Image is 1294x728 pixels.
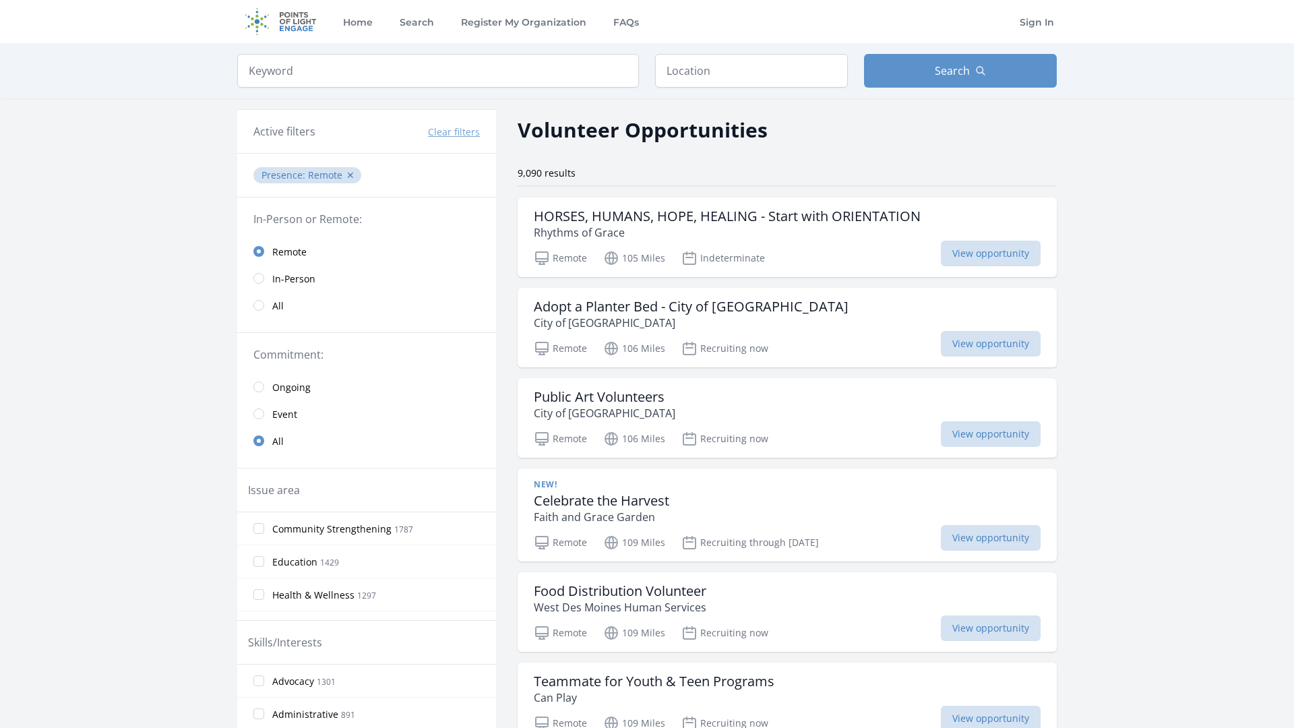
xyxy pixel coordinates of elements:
[518,198,1057,277] a: HORSES, HUMANS, HOPE, HEALING - Start with ORIENTATION Rhythms of Grace Remote 105 Miles Indeterm...
[941,241,1041,266] span: View opportunity
[603,535,665,551] p: 109 Miles
[317,676,336,688] span: 1301
[681,340,768,357] p: Recruiting now
[346,169,355,182] button: ✕
[357,590,376,601] span: 1297
[394,524,413,535] span: 1787
[272,408,297,421] span: Event
[248,634,322,650] legend: Skills/Interests
[534,509,669,525] p: Faith and Grace Garden
[681,625,768,641] p: Recruiting now
[261,169,308,181] span: Presence :
[534,224,921,241] p: Rhythms of Grace
[253,123,315,140] h3: Active filters
[534,535,587,551] p: Remote
[272,272,315,286] span: In-Person
[534,479,557,490] span: New!
[534,389,675,405] h3: Public Art Volunteers
[518,468,1057,562] a: New! Celebrate the Harvest Faith and Grace Garden Remote 109 Miles Recruiting through [DATE] View...
[253,556,264,567] input: Education 1429
[341,709,355,721] span: 891
[534,208,921,224] h3: HORSES, HUMANS, HOPE, HEALING - Start with ORIENTATION
[681,431,768,447] p: Recruiting now
[534,583,706,599] h3: Food Distribution Volunteer
[534,431,587,447] p: Remote
[237,427,496,454] a: All
[534,493,669,509] h3: Celebrate the Harvest
[603,625,665,641] p: 109 Miles
[681,250,765,266] p: Indeterminate
[253,211,480,227] legend: In-Person or Remote:
[534,599,706,615] p: West Des Moines Human Services
[237,373,496,400] a: Ongoing
[272,675,314,688] span: Advocacy
[534,690,774,706] p: Can Play
[272,299,284,313] span: All
[237,292,496,319] a: All
[253,589,264,600] input: Health & Wellness 1297
[518,572,1057,652] a: Food Distribution Volunteer West Des Moines Human Services Remote 109 Miles Recruiting now View o...
[237,238,496,265] a: Remote
[253,523,264,534] input: Community Strengthening 1787
[272,435,284,448] span: All
[518,166,576,179] span: 9,090 results
[534,340,587,357] p: Remote
[518,378,1057,458] a: Public Art Volunteers City of [GEOGRAPHIC_DATA] Remote 106 Miles Recruiting now View opportunity
[603,340,665,357] p: 106 Miles
[534,299,849,315] h3: Adopt a Planter Bed - City of [GEOGRAPHIC_DATA]
[935,63,970,79] span: Search
[603,250,665,266] p: 105 Miles
[534,250,587,266] p: Remote
[272,245,307,259] span: Remote
[534,315,849,331] p: City of [GEOGRAPHIC_DATA]
[534,673,774,690] h3: Teammate for Youth & Teen Programs
[308,169,342,181] span: Remote
[272,555,317,569] span: Education
[272,381,311,394] span: Ongoing
[864,54,1057,88] button: Search
[253,346,480,363] legend: Commitment:
[237,265,496,292] a: In-Person
[272,708,338,721] span: Administrative
[320,557,339,568] span: 1429
[428,125,480,139] button: Clear filters
[603,431,665,447] p: 106 Miles
[941,615,1041,641] span: View opportunity
[253,708,264,719] input: Administrative 891
[272,588,355,602] span: Health & Wellness
[534,405,675,421] p: City of [GEOGRAPHIC_DATA]
[941,421,1041,447] span: View opportunity
[681,535,819,551] p: Recruiting through [DATE]
[237,54,639,88] input: Keyword
[941,331,1041,357] span: View opportunity
[518,115,768,145] h2: Volunteer Opportunities
[941,525,1041,551] span: View opportunity
[272,522,392,536] span: Community Strengthening
[237,400,496,427] a: Event
[253,675,264,686] input: Advocacy 1301
[248,482,300,498] legend: Issue area
[655,54,848,88] input: Location
[534,625,587,641] p: Remote
[518,288,1057,367] a: Adopt a Planter Bed - City of [GEOGRAPHIC_DATA] City of [GEOGRAPHIC_DATA] Remote 106 Miles Recrui...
